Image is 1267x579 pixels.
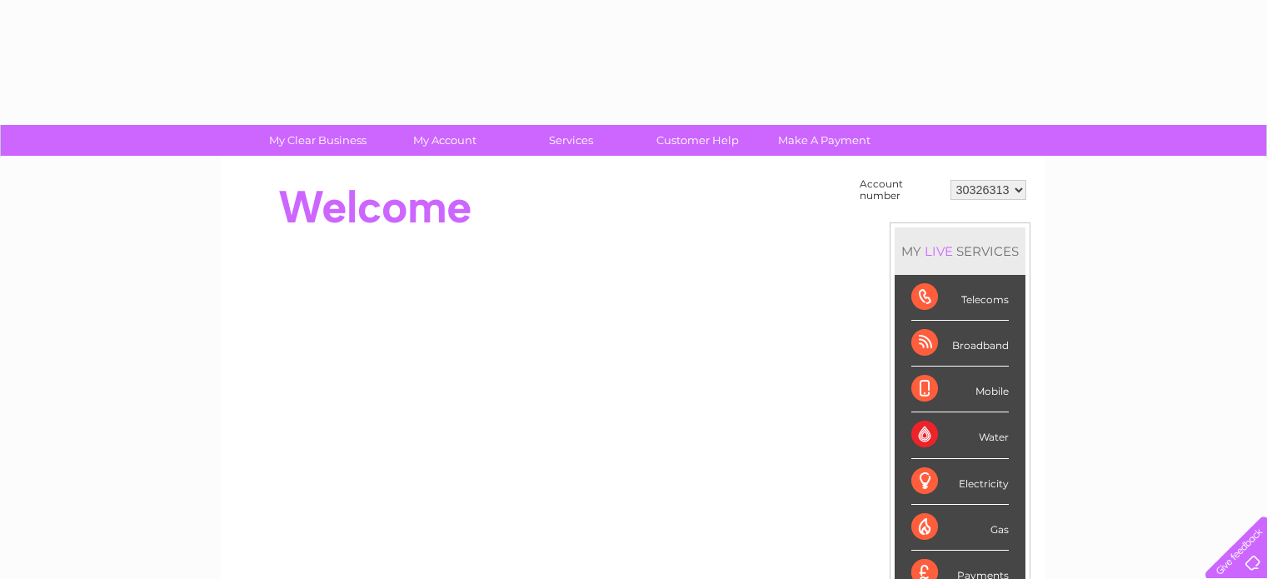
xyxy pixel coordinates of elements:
div: Gas [911,505,1009,551]
div: Water [911,412,1009,458]
div: Broadband [911,321,1009,367]
a: Customer Help [629,125,766,156]
a: My Account [376,125,513,156]
div: Telecoms [911,275,1009,321]
div: MY SERVICES [895,227,1025,275]
td: Account number [855,174,946,206]
a: Make A Payment [756,125,893,156]
div: Mobile [911,367,1009,412]
a: Services [502,125,640,156]
div: LIVE [921,243,956,259]
div: Electricity [911,459,1009,505]
a: My Clear Business [249,125,387,156]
